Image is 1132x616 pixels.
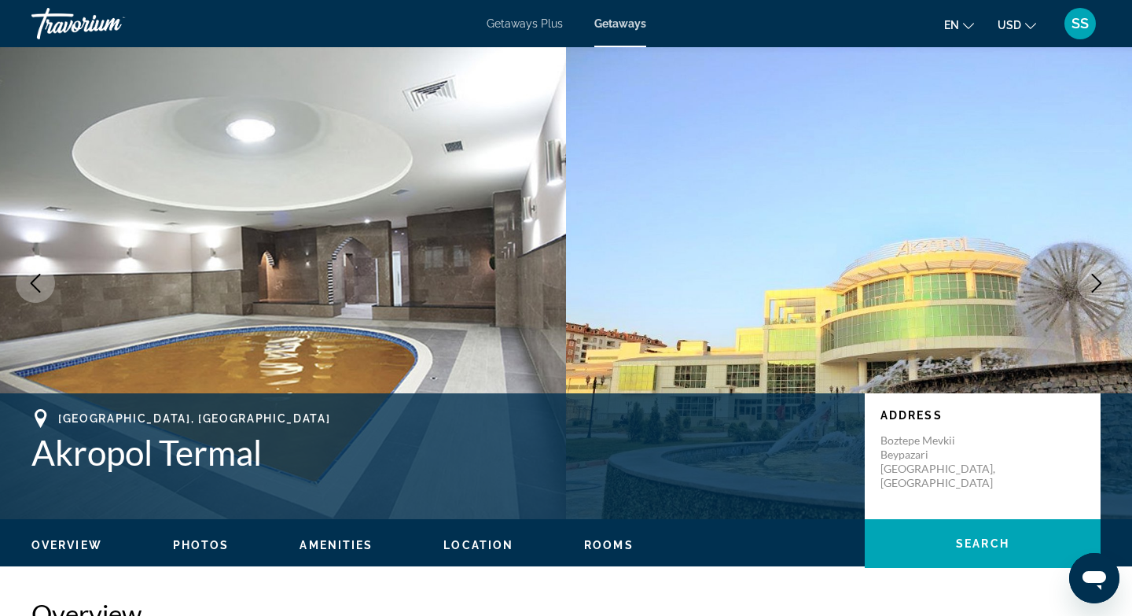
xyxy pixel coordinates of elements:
[173,539,230,551] span: Photos
[880,433,1006,490] p: Boztepe Mevkii Beypazari [GEOGRAPHIC_DATA], [GEOGRAPHIC_DATA]
[1060,7,1101,40] button: User Menu
[584,538,634,552] button: Rooms
[31,3,189,44] a: Travorium
[865,519,1101,568] button: Search
[31,539,102,551] span: Overview
[31,538,102,552] button: Overview
[1071,16,1089,31] span: SS
[300,539,373,551] span: Amenities
[1077,264,1116,303] button: Next image
[443,539,513,551] span: Location
[1069,553,1119,603] iframe: Кнопка запуска окна обмена сообщениями
[173,538,230,552] button: Photos
[443,538,513,552] button: Location
[880,409,1085,422] p: Address
[487,17,563,30] a: Getaways Plus
[16,264,55,303] button: Previous image
[300,538,373,552] button: Amenities
[944,13,974,36] button: Change language
[31,432,849,473] h1: Akropol Termal
[998,13,1036,36] button: Change currency
[998,19,1021,31] span: USD
[956,537,1009,550] span: Search
[594,17,646,30] a: Getaways
[944,19,959,31] span: en
[58,412,330,425] span: [GEOGRAPHIC_DATA], [GEOGRAPHIC_DATA]
[584,539,634,551] span: Rooms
